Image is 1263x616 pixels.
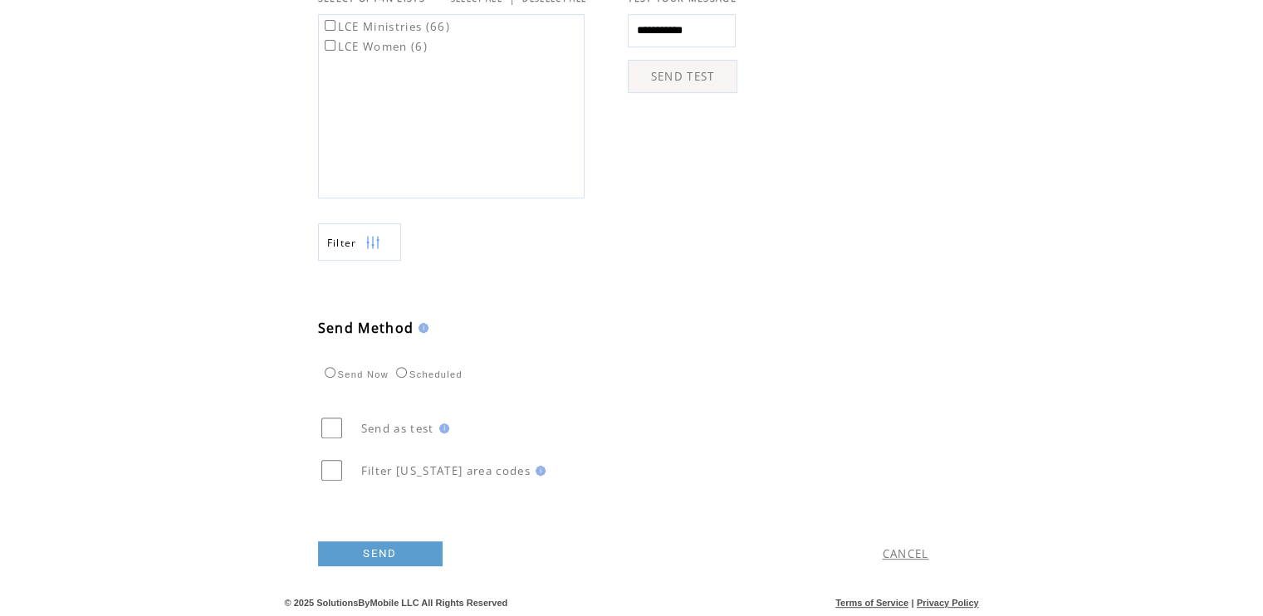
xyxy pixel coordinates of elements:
[361,421,434,436] span: Send as test
[628,60,737,93] a: SEND TEST
[396,367,407,378] input: Scheduled
[414,323,428,333] img: help.gif
[318,319,414,337] span: Send Method
[321,19,450,34] label: LCE Ministries (66)
[835,598,908,608] a: Terms of Service
[392,369,463,379] label: Scheduled
[321,39,428,54] label: LCE Women (6)
[318,223,401,261] a: Filter
[434,423,449,433] img: help.gif
[883,546,929,561] a: CANCEL
[321,369,389,379] label: Send Now
[327,236,357,250] span: Show filters
[325,20,335,31] input: LCE Ministries (66)
[531,466,546,476] img: help.gif
[365,224,380,262] img: filters.png
[285,598,508,608] span: © 2025 SolutionsByMobile LLC All Rights Reserved
[911,598,913,608] span: |
[325,367,335,378] input: Send Now
[917,598,979,608] a: Privacy Policy
[361,463,531,478] span: Filter [US_STATE] area codes
[318,541,443,566] a: SEND
[325,40,335,51] input: LCE Women (6)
